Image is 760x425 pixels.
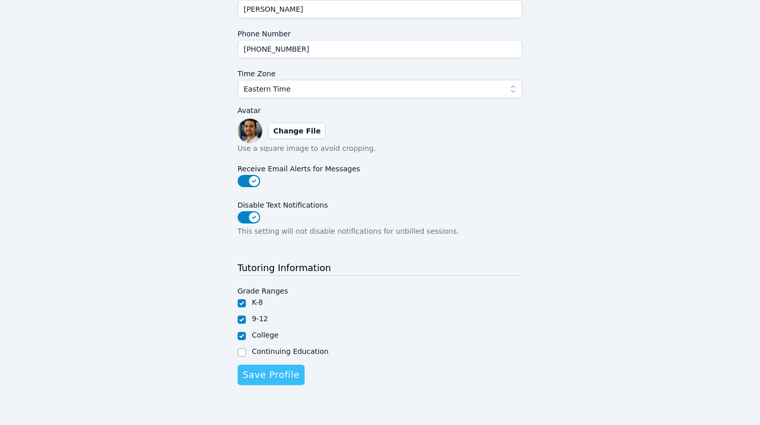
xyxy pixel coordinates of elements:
[252,331,279,339] label: College
[252,298,263,306] label: K-8
[238,282,288,297] legend: Grade Ranges
[238,196,523,211] label: Disable Text Notifications
[238,261,523,276] h3: Tutoring Information
[268,123,326,139] label: Change File
[244,83,291,95] span: Eastern Time
[238,143,523,153] p: Use a square image to avoid cropping.
[243,368,300,382] span: Save Profile
[238,119,262,143] img: preview
[238,160,523,175] label: Receive Email Alerts for Messages
[252,347,329,355] label: Continuing Education
[238,80,523,98] button: Eastern Time
[238,25,523,40] label: Phone Number
[238,64,523,80] label: Time Zone
[238,104,523,117] label: Avatar
[238,365,305,385] button: Save Profile
[238,226,523,236] p: This setting will not disable notifications for unbilled sessions.
[252,315,268,323] label: 9-12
